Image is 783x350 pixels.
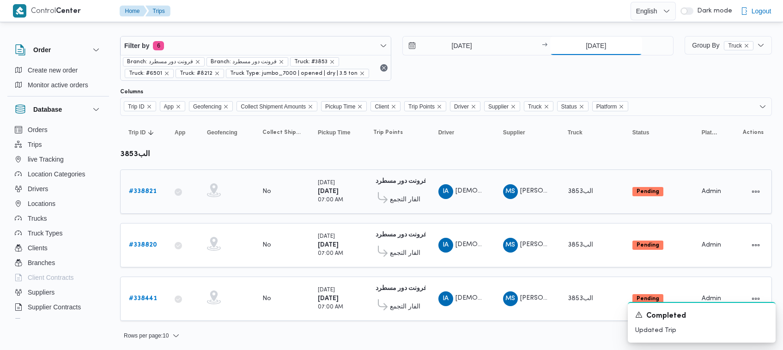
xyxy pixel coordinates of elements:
span: Truck [728,42,742,50]
span: Client Contracts [28,272,74,283]
span: Trips [28,139,42,150]
button: Geofencing [203,125,249,140]
span: Status [561,102,577,112]
span: Supplier [503,129,525,136]
button: Client Contracts [11,270,105,285]
span: Geofencing [189,101,233,111]
span: MS [505,291,515,306]
span: Truck Type: jumbo_7000 | opened | dry | 3.5 ton [226,69,369,78]
span: Trip Points [408,102,435,112]
span: Trip ID; Sorted in descending order [128,129,146,136]
span: الب3853 [568,296,593,302]
span: Client [370,101,401,111]
span: Supplier Contracts [28,302,81,313]
b: [DATE] [318,188,339,194]
button: App [171,125,194,140]
button: remove selected entity [329,59,335,65]
input: Press the down key to open a popover containing a calendar. [550,36,642,55]
button: Create new order [11,63,105,78]
span: Branch: فرونت دور مسطرد [127,58,193,66]
div: → [542,42,547,49]
span: الفار التجمع [390,194,420,205]
div: No [262,241,271,249]
button: Platform [698,125,721,140]
span: Branches [28,257,55,268]
span: Pickup Time [321,101,367,111]
b: Pending [637,242,659,248]
span: Branch: فرونت دور مسطرد [211,58,277,66]
span: Truck [528,102,542,112]
small: [DATE] [318,181,335,186]
span: [PERSON_NAME] [520,295,573,301]
span: Pending [632,294,663,303]
span: Truck [524,101,553,111]
span: Status [632,129,649,136]
button: Remove Pickup Time from selection in this group [357,104,363,109]
span: Driver [450,101,480,111]
span: Group By Truck [692,42,753,49]
span: Truck [568,129,583,136]
a: #338820 [129,240,157,251]
span: Admin [702,242,721,248]
button: remove selected entity [744,43,749,48]
div: Isalam Aid Alsaid Muhammad [438,238,453,253]
span: Truck: #6501 [129,69,162,78]
button: Actions [748,291,763,306]
span: Suppliers [28,287,55,298]
span: Drivers [28,183,48,194]
button: Logout [737,2,775,20]
span: Driver [438,129,455,136]
button: remove selected entity [195,59,200,65]
span: Trip ID [124,101,156,111]
button: Remove Status from selection in this group [579,104,584,109]
span: Truck Types [28,228,62,239]
span: 6 active filters [153,41,164,50]
span: Branch: فرونت دور مسطرد [206,57,288,66]
span: [DEMOGRAPHIC_DATA] عيد ال[PERSON_NAME] [455,188,601,194]
b: # 338820 [129,242,157,248]
small: [DATE] [318,234,335,239]
button: remove selected entity [279,59,284,65]
small: 07:00 AM [318,305,343,310]
button: Remove Platform from selection in this group [619,104,624,109]
svg: Sorted in descending order [147,129,155,136]
button: live Tracking [11,152,105,167]
span: الفار التجمع [390,248,420,259]
b: # 338441 [129,296,157,302]
span: Truck: #6501 [125,69,174,78]
span: [DEMOGRAPHIC_DATA] عيد ال[PERSON_NAME] [455,241,601,247]
span: [PERSON_NAME] [520,188,573,194]
h3: Database [33,104,62,115]
span: Dark mode [693,7,732,15]
span: Actions [743,129,764,136]
div: Database [7,122,109,322]
button: Devices [11,314,105,329]
button: Truck Types [11,226,105,241]
button: Remove Trip Points from selection in this group [437,104,442,109]
span: Rows per page : 10 [124,330,169,341]
span: Platform [596,102,617,112]
span: Pending [632,187,663,196]
button: Order [15,44,102,55]
button: Actions [748,184,763,199]
button: remove selected entity [164,71,170,76]
div: No [262,187,271,196]
span: Geofencing [207,129,237,136]
button: Location Categories [11,167,105,181]
span: Admin [702,188,721,194]
span: [PERSON_NAME] [520,241,573,247]
span: الب3853 [568,188,593,194]
div: Muhammad Slah Abadalltaif Alshrif [503,238,518,253]
a: #338441 [129,293,157,304]
span: Pickup Time [325,102,355,112]
span: Geofencing [193,102,221,112]
button: Database [15,104,102,115]
span: Monitor active orders [28,79,88,91]
small: [DATE] [318,288,335,293]
b: فرونت دور مسطرد [376,178,427,184]
button: Remove Supplier from selection in this group [510,104,516,109]
button: remove selected entity [214,71,220,76]
span: Trip Points [373,129,403,136]
div: No [262,295,271,303]
input: Press the down key to open a popover containing a calendar. [403,36,508,55]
